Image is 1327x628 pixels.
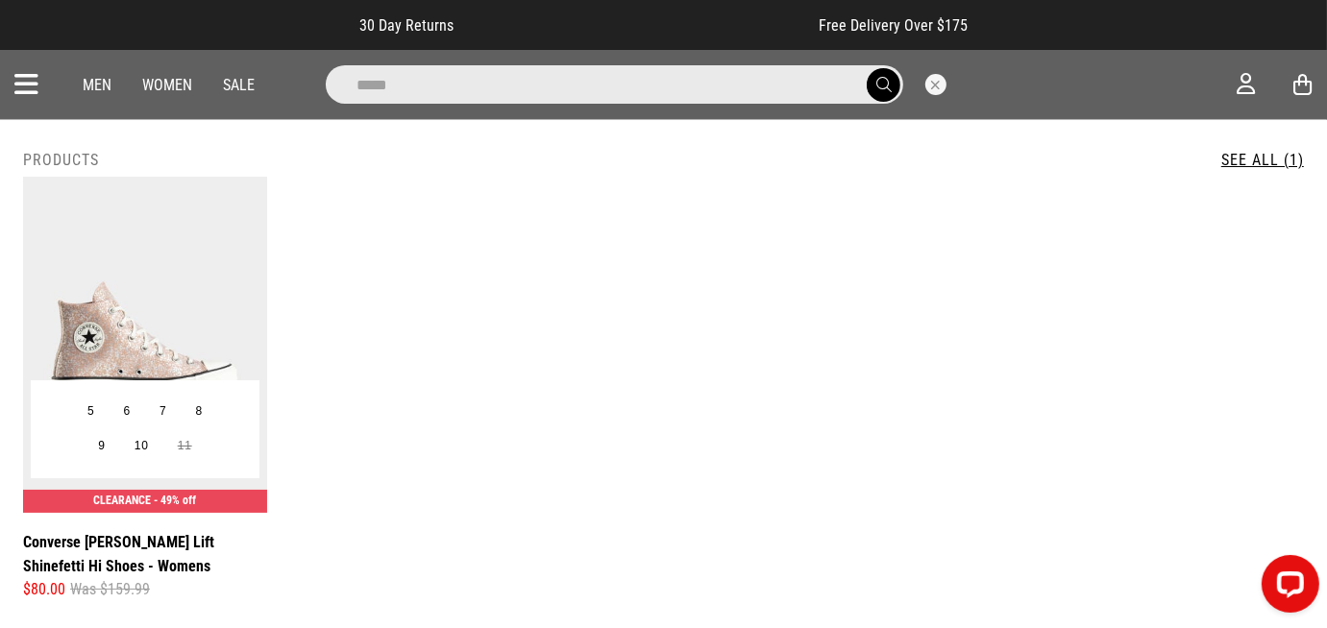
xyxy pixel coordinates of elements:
[155,494,197,507] span: - 49% off
[181,395,216,429] button: 8
[110,395,145,429] button: 6
[142,76,192,94] a: Women
[819,16,968,35] span: Free Delivery Over $175
[23,177,267,513] img: Converse Chuck Taylor Lift Shinefetti Hi Shoes - Womens in Brown
[223,76,255,94] a: Sale
[925,74,946,95] button: Close search
[94,494,152,507] span: CLEARANCE
[83,76,111,94] a: Men
[23,530,267,578] a: Converse [PERSON_NAME] Lift Shinefetti Hi Shoes - Womens
[70,578,150,601] span: Was $159.99
[492,15,780,35] iframe: Customer reviews powered by Trustpilot
[84,429,119,464] button: 9
[359,16,454,35] span: 30 Day Returns
[120,429,163,464] button: 10
[23,151,99,169] h2: Products
[73,395,109,429] button: 5
[145,395,181,429] button: 7
[1221,151,1304,169] a: See All (1)
[163,429,207,464] button: 11
[1246,547,1327,628] iframe: LiveChat chat widget
[23,578,65,601] span: $80.00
